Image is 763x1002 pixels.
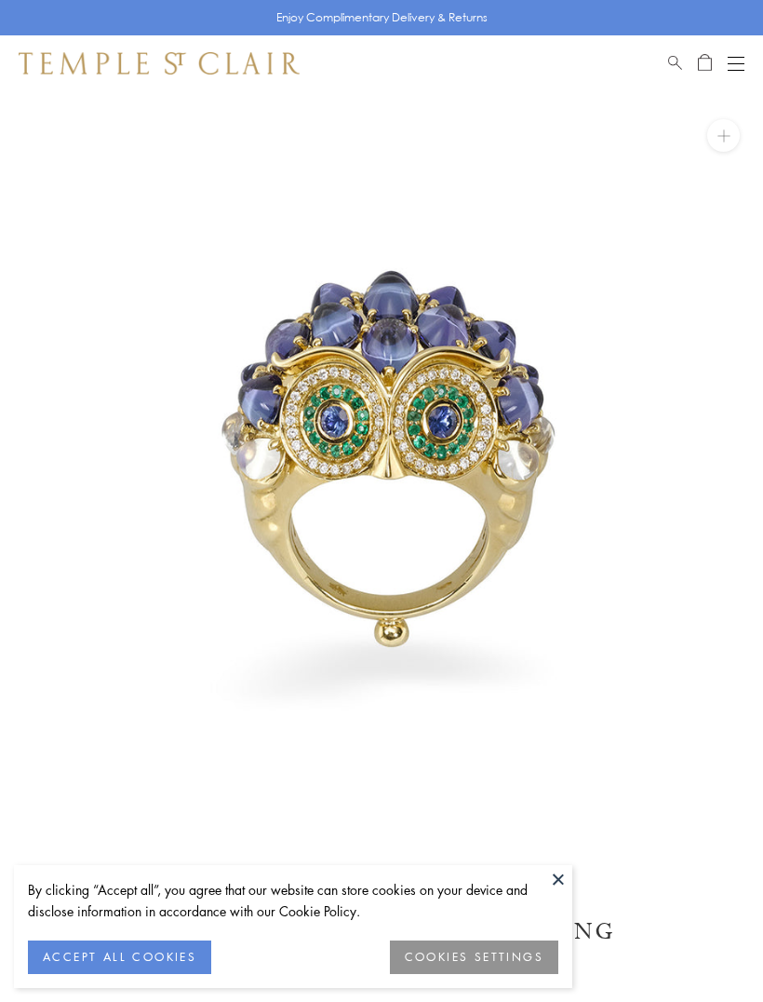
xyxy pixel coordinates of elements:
[28,941,211,974] button: ACCEPT ALL COOKIES
[28,879,558,922] div: By clicking “Accept all”, you agree that our website can store cookies on your device and disclos...
[698,52,712,74] a: Open Shopping Bag
[728,52,744,74] button: Open navigation
[276,8,488,27] p: Enjoy Complimentary Delivery & Returns
[390,941,558,974] button: COOKIES SETTINGS
[668,52,682,74] a: Search
[670,914,744,983] iframe: Gorgias live chat messenger
[19,52,300,74] img: Temple St. Clair
[28,91,763,827] img: 18K Tanzanite Temple Owl Ring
